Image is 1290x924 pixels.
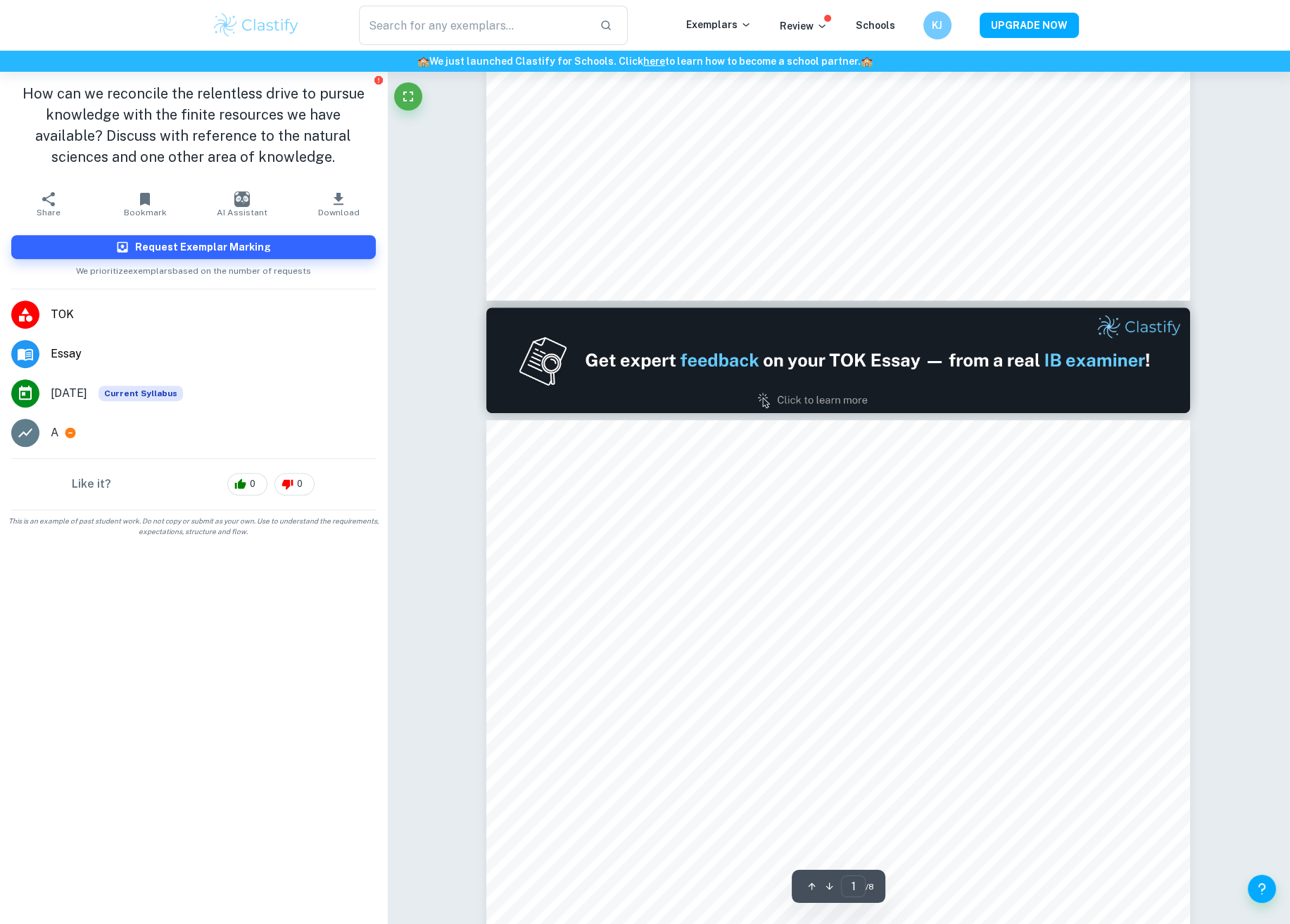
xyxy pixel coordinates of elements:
[290,184,386,224] button: Download
[289,477,310,491] span: 0
[124,208,167,217] span: Bookmark
[394,82,422,110] button: Fullscreen
[227,473,267,495] div: 0
[99,386,183,401] div: This exemplar is based on the current syllabus. Feel free to refer to it for inspiration/ideas wh...
[242,477,263,491] span: 0
[51,424,58,441] p: A
[99,386,183,401] span: Current Syllabus
[11,235,376,259] button: Request Exemplar Marking
[11,83,376,167] h1: How can we reconcile the relentless drive to pursue knowledge with the finite resources we have a...
[486,308,1190,413] img: Ad
[318,208,360,217] span: Download
[217,208,267,217] span: AI Assistant
[856,20,895,31] a: Schools
[417,56,429,67] span: 🏫
[72,476,111,493] h6: Like it?
[861,56,873,67] span: 🏫
[923,11,951,39] button: KJ
[359,6,589,45] input: Search for any exemplars...
[76,259,311,277] span: We prioritize exemplars based on the number of requests
[686,17,752,32] p: Exemplars
[37,208,61,217] span: Share
[866,880,874,893] span: / 8
[980,13,1079,38] button: UPGRADE NOW
[51,385,87,402] span: [DATE]
[135,239,271,255] h6: Request Exemplar Marking
[212,11,301,39] img: Clastify logo
[374,75,384,85] button: Report issue
[234,191,250,207] img: AI Assistant
[929,18,945,33] h6: KJ
[643,56,665,67] a: here
[1248,875,1276,903] button: Help and Feedback
[51,306,376,323] span: TOK
[6,516,381,537] span: This is an example of past student work. Do not copy or submit as your own. Use to understand the...
[194,184,290,224] button: AI Assistant
[51,346,376,362] span: Essay
[96,184,193,224] button: Bookmark
[3,53,1287,69] h6: We just launched Clastify for Schools. Click to learn how to become a school partner.
[274,473,315,495] div: 0
[780,18,828,34] p: Review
